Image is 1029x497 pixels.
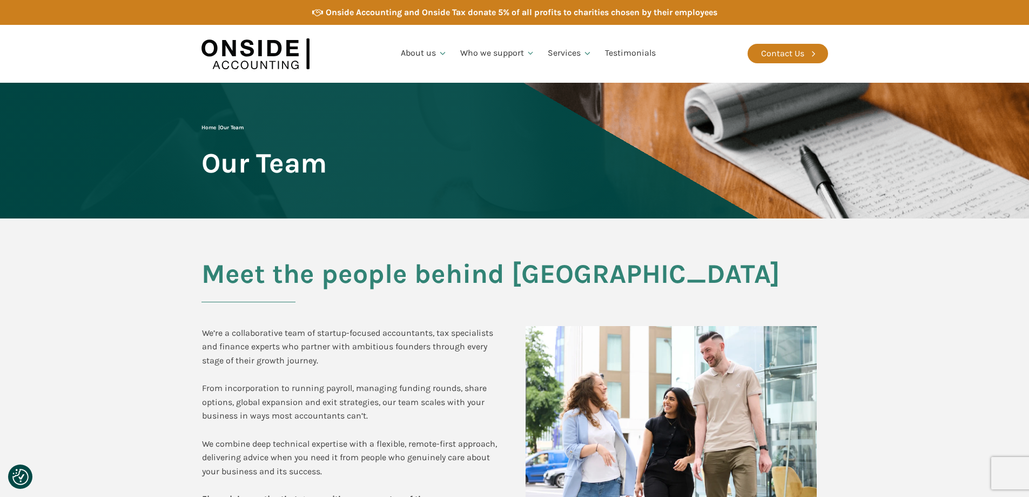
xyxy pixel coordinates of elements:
[201,33,310,75] img: Onside Accounting
[12,469,29,485] img: Revisit consent button
[201,124,244,131] span: |
[748,44,828,63] a: Contact Us
[541,35,598,72] a: Services
[12,469,29,485] button: Consent Preferences
[394,35,454,72] a: About us
[454,35,542,72] a: Who we support
[201,148,327,178] span: Our Team
[326,5,717,19] div: Onside Accounting and Onside Tax donate 5% of all profits to charities chosen by their employees
[201,124,216,131] a: Home
[598,35,662,72] a: Testimonials
[201,259,828,302] h2: Meet the people behind [GEOGRAPHIC_DATA]
[761,47,804,61] div: Contact Us
[220,124,244,131] span: Our Team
